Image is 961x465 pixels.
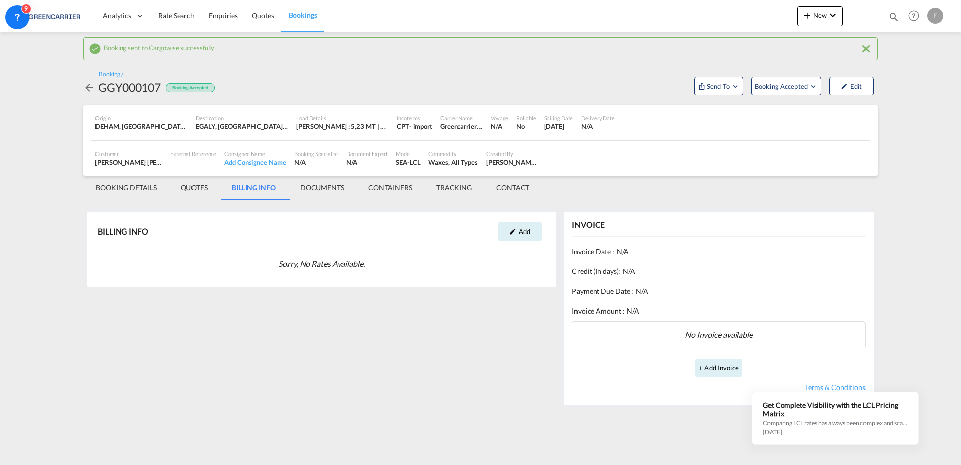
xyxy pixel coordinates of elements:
md-tab-item: BOOKING DETAILS [83,176,169,200]
div: INVOICE [572,219,605,230]
div: N/A [346,158,388,167]
div: Booking Specialist [294,150,338,158]
span: N/A [636,286,648,296]
div: Incoterms [397,114,432,122]
md-icon: icon-pencil [841,83,848,90]
md-tab-item: CONTAINERS [356,176,424,200]
span: Enquiries [209,11,238,20]
div: icon-magnify [888,11,899,26]
div: Payment Due Date : [572,281,866,301]
div: CPT [397,122,409,131]
button: Open demo menu [694,77,743,95]
div: Consignee Name [224,150,286,158]
div: E [927,8,943,24]
div: Mode [396,150,420,158]
div: Greencarrier Consolidators [440,122,483,131]
div: N/A [294,158,338,167]
span: Quotes [252,11,274,20]
md-tab-item: TRACKING [424,176,484,200]
div: Bastian Schaeper [486,158,538,167]
div: Created By [486,150,538,158]
div: Booking Accepted [166,83,214,93]
body: Editor, editor2 [10,10,230,21]
div: Voyage [491,114,508,122]
span: N/A [623,266,635,276]
div: [PERSON_NAME] : 5,23 MT | Volumetric Wt : 11,90 CBM | Chargeable Wt : 11,90 W/M [296,122,389,131]
div: DEHAM, Hamburg, Germany, Western Europe, Europe [95,122,187,131]
span: Booking Accepted [755,81,809,91]
span: Rate Search [158,11,195,20]
md-pagination-wrapper: Use the left and right arrow keys to navigate between tabs [83,176,541,200]
md-icon: icon-pencil [509,228,516,235]
div: External Reference [170,150,216,158]
div: No [516,122,536,131]
div: 18 Sep 2025 [544,122,573,131]
md-icon: icon-close [860,43,872,55]
div: [PERSON_NAME] [PERSON_NAME] [95,158,162,167]
div: Invoice Amount : [572,301,866,321]
div: Commodity [428,150,477,158]
span: N/A [617,247,629,257]
div: Sorry, No Rates Available. [98,254,546,273]
div: Credit (In days): [572,261,866,281]
div: Rollable [516,114,536,122]
md-icon: icon-plus 400-fg [801,9,813,21]
div: Invoice Date : [572,242,866,262]
div: icon-arrow-left [83,79,98,95]
span: Help [905,7,922,24]
div: No Invoice available [572,321,866,348]
md-icon: icon-chevron-down [827,9,839,21]
span: Analytics [103,11,131,21]
div: Booking / [99,70,123,79]
md-tab-item: CONTACT [484,176,541,200]
div: Customer [95,150,162,158]
div: - import [409,122,432,131]
div: SEA-LCL [396,158,420,167]
button: + Add Invoice [695,359,742,377]
md-tab-item: DOCUMENTS [288,176,356,200]
md-tab-item: QUOTES [169,176,220,200]
div: Waxes, All Types [428,158,477,167]
div: Destination [196,114,288,122]
md-tab-item: BILLING INFO [220,176,288,200]
span: New [801,11,839,19]
button: Open demo menu [751,77,821,95]
div: N/A [491,122,508,131]
a: Terms & Conditions [805,382,866,393]
button: icon-pencilEdit [829,77,874,95]
button: icon-plus 400-fgNewicon-chevron-down [797,6,843,26]
div: Help [905,7,927,25]
button: icon-pencilAdd [498,222,542,241]
span: N/A [627,306,639,316]
div: BILLING INFO [98,226,148,237]
span: Bookings [289,11,317,19]
div: Carrier Name [440,114,483,122]
div: Add Consignee Name [224,158,286,167]
div: EGALY, Alexandria (El Iskandariya), Egypt, Northern Africa, Africa [196,122,288,131]
div: Document Expert [346,150,388,158]
div: N/A [581,122,615,131]
md-icon: icon-magnify [888,11,899,22]
div: Sailing Date [544,114,573,122]
md-icon: icon-checkbox-marked-circle [89,43,101,55]
div: Load Details [296,114,389,122]
img: 1378a7308afe11ef83610d9e779c6b34.png [15,5,83,27]
div: GGY000107 [98,79,161,95]
span: Send To [706,81,731,91]
span: Booking sent to Cargowise successfully [104,41,214,52]
md-icon: icon-arrow-left [83,82,95,94]
div: Origin [95,114,187,122]
div: Delivery Date [581,114,615,122]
